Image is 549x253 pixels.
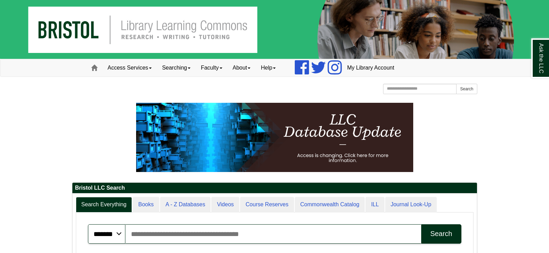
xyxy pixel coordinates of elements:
a: Searching [157,59,196,76]
a: Access Services [103,59,157,76]
a: ILL [365,197,384,213]
a: Course Reserves [240,197,294,213]
a: Journal Look-Up [385,197,437,213]
img: HTML tutorial [136,103,413,172]
button: Search [456,84,477,94]
a: A - Z Databases [160,197,211,213]
a: Books [133,197,159,213]
a: Commonwealth Catalog [295,197,365,213]
div: Search [430,230,452,238]
a: Search Everything [76,197,132,213]
a: Help [256,59,281,76]
a: About [228,59,256,76]
a: Faculty [196,59,228,76]
button: Search [421,224,461,244]
h2: Bristol LLC Search [72,183,477,193]
a: Videos [211,197,239,213]
a: My Library Account [342,59,399,76]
